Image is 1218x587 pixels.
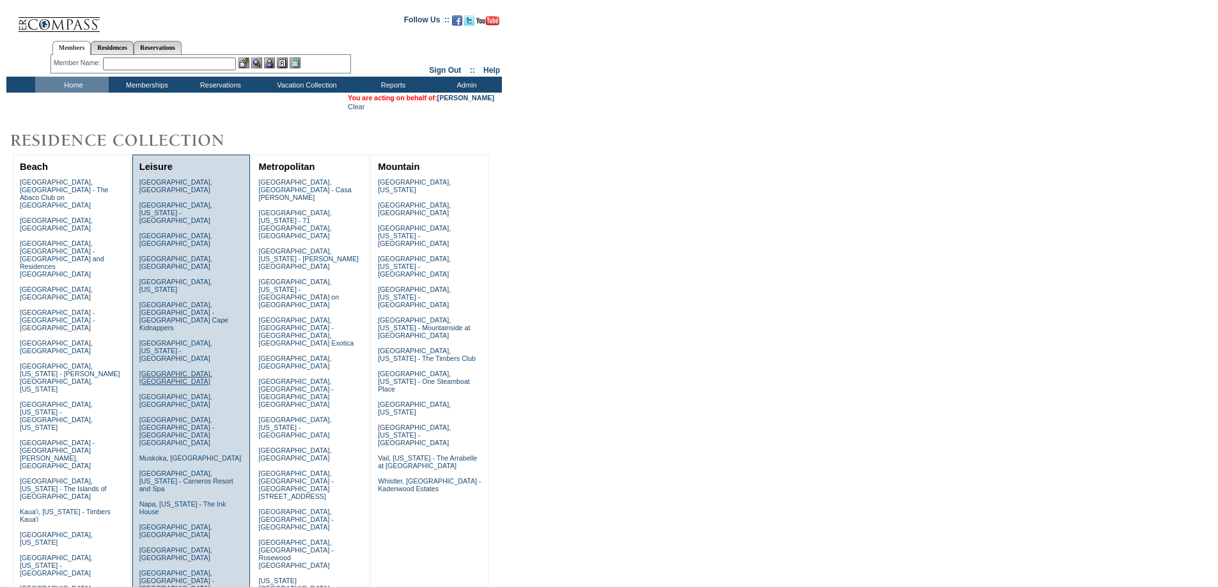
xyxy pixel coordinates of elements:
a: [GEOGRAPHIC_DATA], [GEOGRAPHIC_DATA] [139,393,212,408]
a: Sign Out [429,66,461,75]
td: Memberships [109,77,182,93]
a: [GEOGRAPHIC_DATA], [GEOGRAPHIC_DATA] [139,255,212,270]
a: [GEOGRAPHIC_DATA], [US_STATE] [378,400,451,416]
a: [PERSON_NAME] [437,94,494,102]
td: Home [35,77,109,93]
a: Follow us on Twitter [464,19,474,27]
a: Become our fan on Facebook [452,19,462,27]
a: [GEOGRAPHIC_DATA], [GEOGRAPHIC_DATA] [20,339,93,354]
a: [GEOGRAPHIC_DATA], [GEOGRAPHIC_DATA] [20,286,93,301]
img: View [251,57,262,68]
a: [GEOGRAPHIC_DATA], [GEOGRAPHIC_DATA] - [GEOGRAPHIC_DATA], [GEOGRAPHIC_DATA] Exotica [258,316,354,347]
a: [GEOGRAPHIC_DATA], [GEOGRAPHIC_DATA] - [GEOGRAPHIC_DATA] [GEOGRAPHIC_DATA] [258,377,333,408]
a: [GEOGRAPHIC_DATA], [US_STATE] - [GEOGRAPHIC_DATA] [378,423,451,446]
a: [GEOGRAPHIC_DATA], [US_STATE] - [GEOGRAPHIC_DATA] [378,224,451,247]
img: i.gif [6,19,17,20]
a: [GEOGRAPHIC_DATA], [GEOGRAPHIC_DATA] [139,523,212,538]
a: Metropolitan [258,162,315,172]
a: [GEOGRAPHIC_DATA], [US_STATE] - [GEOGRAPHIC_DATA] [378,286,451,309]
span: :: [470,66,475,75]
a: [GEOGRAPHIC_DATA], [US_STATE] - [GEOGRAPHIC_DATA] [258,416,331,439]
img: Destinations by Exclusive Resorts [6,128,256,153]
a: Muskoka, [GEOGRAPHIC_DATA] [139,454,241,462]
a: [GEOGRAPHIC_DATA], [US_STATE] - [GEOGRAPHIC_DATA] [139,339,212,362]
a: Members [52,41,91,55]
a: [GEOGRAPHIC_DATA], [US_STATE] - [GEOGRAPHIC_DATA] [378,255,451,278]
a: [GEOGRAPHIC_DATA], [GEOGRAPHIC_DATA] [258,354,331,370]
a: Leisure [139,162,173,172]
td: Reservations [182,77,256,93]
a: [GEOGRAPHIC_DATA], [US_STATE] - Mountainside at [GEOGRAPHIC_DATA] [378,316,470,339]
a: [GEOGRAPHIC_DATA], [GEOGRAPHIC_DATA] - [GEOGRAPHIC_DATA] Cape Kidnappers [139,301,228,332]
a: [GEOGRAPHIC_DATA], [US_STATE] - [PERSON_NAME][GEOGRAPHIC_DATA] [258,247,359,270]
a: [GEOGRAPHIC_DATA], [GEOGRAPHIC_DATA] [139,232,212,247]
a: [GEOGRAPHIC_DATA], [US_STATE] [139,278,212,293]
a: [GEOGRAPHIC_DATA], [GEOGRAPHIC_DATA] [258,446,331,462]
a: [GEOGRAPHIC_DATA], [US_STATE] - Carneros Resort and Spa [139,469,233,492]
a: Whistler, [GEOGRAPHIC_DATA] - Kadenwood Estates [378,477,481,492]
a: [GEOGRAPHIC_DATA], [GEOGRAPHIC_DATA] [139,178,212,194]
a: [GEOGRAPHIC_DATA], [US_STATE] - One Steamboat Place [378,370,470,393]
a: [GEOGRAPHIC_DATA], [US_STATE] [20,531,93,546]
a: [GEOGRAPHIC_DATA], [GEOGRAPHIC_DATA] [20,217,93,232]
a: Reservations [134,41,182,54]
a: [GEOGRAPHIC_DATA], [GEOGRAPHIC_DATA] - The Abaco Club on [GEOGRAPHIC_DATA] [20,178,109,209]
td: Vacation Collection [256,77,355,93]
a: [GEOGRAPHIC_DATA], [US_STATE] - [GEOGRAPHIC_DATA] on [GEOGRAPHIC_DATA] [258,278,339,309]
img: Subscribe to our YouTube Channel [476,16,499,26]
a: [GEOGRAPHIC_DATA], [US_STATE] - [GEOGRAPHIC_DATA] [20,554,93,577]
a: Help [483,66,500,75]
a: Mountain [378,162,419,172]
a: [GEOGRAPHIC_DATA], [GEOGRAPHIC_DATA] [139,546,212,561]
a: [GEOGRAPHIC_DATA], [GEOGRAPHIC_DATA] - Rosewood [GEOGRAPHIC_DATA] [258,538,333,569]
img: Follow us on Twitter [464,15,474,26]
td: Follow Us :: [404,14,449,29]
a: Beach [20,162,48,172]
img: Impersonate [264,57,275,68]
a: [GEOGRAPHIC_DATA], [GEOGRAPHIC_DATA] - [GEOGRAPHIC_DATA][STREET_ADDRESS] [258,469,333,500]
a: Clear [348,103,364,111]
a: [GEOGRAPHIC_DATA], [GEOGRAPHIC_DATA] - [GEOGRAPHIC_DATA] and Residences [GEOGRAPHIC_DATA] [20,240,104,278]
a: [GEOGRAPHIC_DATA], [GEOGRAPHIC_DATA] - [GEOGRAPHIC_DATA] [GEOGRAPHIC_DATA] [139,416,214,446]
a: [GEOGRAPHIC_DATA], [US_STATE] - [GEOGRAPHIC_DATA], [US_STATE] [20,400,93,431]
a: [GEOGRAPHIC_DATA] - [GEOGRAPHIC_DATA] - [GEOGRAPHIC_DATA] [20,309,95,332]
a: [GEOGRAPHIC_DATA], [GEOGRAPHIC_DATA] - [GEOGRAPHIC_DATA] [258,508,333,531]
a: [GEOGRAPHIC_DATA], [GEOGRAPHIC_DATA] [378,201,451,217]
a: [GEOGRAPHIC_DATA], [US_STATE] - The Islands of [GEOGRAPHIC_DATA] [20,477,107,500]
a: Vail, [US_STATE] - The Arrabelle at [GEOGRAPHIC_DATA] [378,454,477,469]
a: Kaua'i, [US_STATE] - Timbers Kaua'i [20,508,111,523]
a: [GEOGRAPHIC_DATA], [GEOGRAPHIC_DATA] [139,370,212,385]
td: Admin [428,77,502,93]
span: You are acting on behalf of: [348,94,494,102]
a: [GEOGRAPHIC_DATA] - [GEOGRAPHIC_DATA][PERSON_NAME], [GEOGRAPHIC_DATA] [20,439,95,469]
a: [GEOGRAPHIC_DATA], [GEOGRAPHIC_DATA] - Casa [PERSON_NAME] [258,178,351,201]
a: [GEOGRAPHIC_DATA], [US_STATE] - The Timbers Club [378,347,476,362]
a: [GEOGRAPHIC_DATA], [US_STATE] - [PERSON_NAME][GEOGRAPHIC_DATA], [US_STATE] [20,362,120,393]
img: b_calculator.gif [290,57,301,68]
a: Subscribe to our YouTube Channel [476,19,499,27]
a: Napa, [US_STATE] - The Ink House [139,500,226,515]
td: Reports [355,77,428,93]
a: [GEOGRAPHIC_DATA], [US_STATE] [378,178,451,194]
a: [GEOGRAPHIC_DATA], [US_STATE] - [GEOGRAPHIC_DATA] [139,201,212,224]
a: [GEOGRAPHIC_DATA], [US_STATE] - 71 [GEOGRAPHIC_DATA], [GEOGRAPHIC_DATA] [258,209,331,240]
div: Member Name: [54,57,103,68]
img: Compass Home [17,6,100,33]
img: b_edit.gif [238,57,249,68]
a: Residences [91,41,134,54]
img: Reservations [277,57,288,68]
img: Become our fan on Facebook [452,15,462,26]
